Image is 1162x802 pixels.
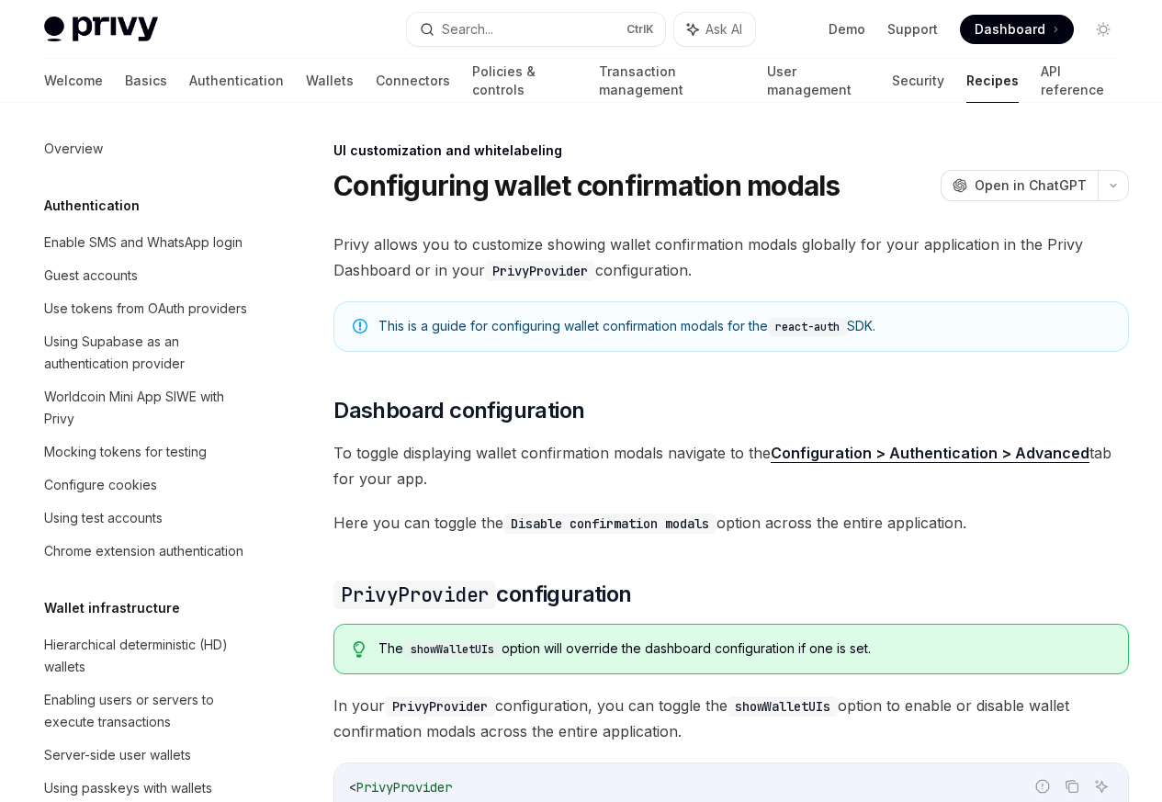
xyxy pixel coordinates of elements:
button: Copy the contents from the code block [1060,774,1084,798]
code: react-auth [768,318,847,336]
a: Configure cookies [29,469,265,502]
div: Guest accounts [44,265,138,287]
div: Using Supabase as an authentication provider [44,331,254,375]
div: Search... [442,18,493,40]
a: Dashboard [960,15,1074,44]
a: Enable SMS and WhatsApp login [29,226,265,259]
a: User management [767,59,871,103]
div: Enabling users or servers to execute transactions [44,689,254,733]
a: Wallets [306,59,354,103]
div: Use tokens from OAuth providers [44,298,247,320]
h5: Authentication [44,195,140,217]
span: PrivyProvider [356,779,452,796]
a: Guest accounts [29,259,265,292]
div: Hierarchical deterministic (HD) wallets [44,634,254,678]
span: Ask AI [705,20,742,39]
div: Configure cookies [44,474,157,496]
button: Ask AI [674,13,755,46]
button: Open in ChatGPT [941,170,1098,201]
div: This is a guide for configuring wallet confirmation modals for the SDK. [378,317,1110,336]
span: To toggle displaying wallet confirmation modals navigate to the tab for your app. [333,440,1129,491]
button: Search...CtrlK [407,13,665,46]
a: Support [887,20,938,39]
div: Server-side user wallets [44,744,191,766]
a: Use tokens from OAuth providers [29,292,265,325]
svg: Note [353,319,367,333]
a: Welcome [44,59,103,103]
a: Overview [29,132,265,165]
button: Ask AI [1089,774,1113,798]
code: Disable confirmation modals [503,514,716,534]
div: Using passkeys with wallets [44,777,212,799]
span: Privy allows you to customize showing wallet confirmation modals globally for your application in... [333,232,1129,283]
div: The option will override the dashboard configuration if one is set. [378,639,1110,659]
span: Dashboard configuration [333,396,584,425]
span: Here you can toggle the option across the entire application. [333,510,1129,536]
code: showWalletUIs [403,640,502,659]
a: Chrome extension authentication [29,535,265,568]
a: Authentication [189,59,284,103]
button: Report incorrect code [1031,774,1055,798]
div: Worldcoin Mini App SIWE with Privy [44,386,254,430]
a: Hierarchical deterministic (HD) wallets [29,628,265,683]
a: Configuration > Authentication > Advanced [771,444,1089,463]
a: Security [892,59,944,103]
span: In your configuration, you can toggle the option to enable or disable wallet confirmation modals ... [333,693,1129,744]
div: UI customization and whitelabeling [333,141,1129,160]
span: configuration [333,580,631,609]
div: Mocking tokens for testing [44,441,207,463]
a: Using Supabase as an authentication provider [29,325,265,380]
code: PrivyProvider [333,581,496,609]
a: Demo [829,20,865,39]
a: Transaction management [599,59,744,103]
div: Chrome extension authentication [44,540,243,562]
a: Enabling users or servers to execute transactions [29,683,265,739]
span: Ctrl K [626,22,654,37]
h1: Configuring wallet confirmation modals [333,169,840,202]
span: < [349,779,356,796]
a: Connectors [376,59,450,103]
a: Policies & controls [472,59,577,103]
span: Dashboard [975,20,1045,39]
a: API reference [1041,59,1118,103]
button: Toggle dark mode [1089,15,1118,44]
a: Worldcoin Mini App SIWE with Privy [29,380,265,435]
div: Using test accounts [44,507,163,529]
div: Enable SMS and WhatsApp login [44,232,243,254]
a: Mocking tokens for testing [29,435,265,469]
a: Server-side user wallets [29,739,265,772]
img: light logo [44,17,158,42]
div: Overview [44,138,103,160]
h5: Wallet infrastructure [44,597,180,619]
code: PrivyProvider [385,696,495,717]
code: PrivyProvider [485,261,595,281]
svg: Tip [353,641,366,658]
a: Recipes [966,59,1019,103]
a: Basics [125,59,167,103]
code: showWalletUIs [728,696,838,717]
span: Open in ChatGPT [975,176,1087,195]
a: Using test accounts [29,502,265,535]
